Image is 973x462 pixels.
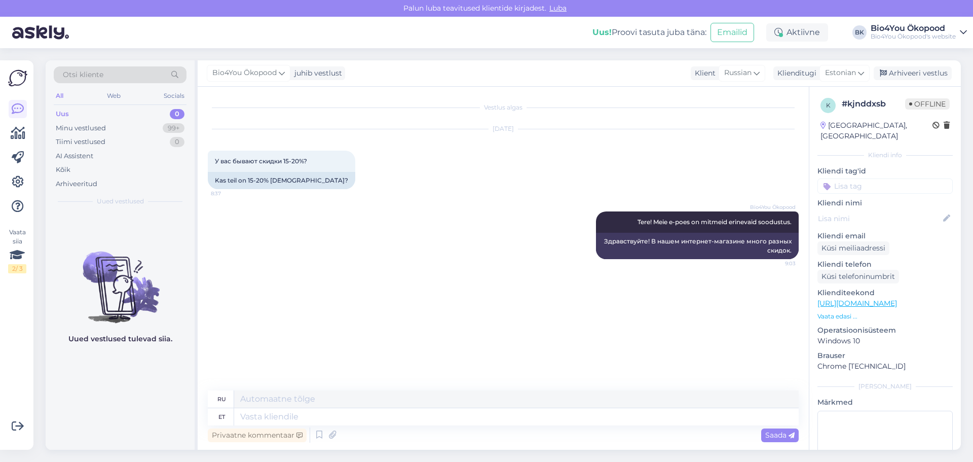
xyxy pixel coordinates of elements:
span: Tere! Meie e-poes on mitmeid erinevaid soodustus. [638,218,792,226]
div: 0 [170,137,184,147]
p: Kliendi nimi [817,198,953,208]
div: Tiimi vestlused [56,137,105,147]
div: Bio4You Ökopood's website [871,32,956,41]
div: Klient [691,68,716,79]
div: Klienditugi [773,68,816,79]
div: Kliendi info [817,151,953,160]
div: 0 [170,109,184,119]
div: Proovi tasuta juba täna: [592,26,706,39]
div: Web [105,89,123,102]
div: Kõik [56,165,70,175]
p: Operatsioonisüsteem [817,325,953,336]
span: Uued vestlused [97,197,144,206]
p: Klienditeekond [817,288,953,298]
div: Vestlus algas [208,103,799,112]
div: # kjnddxsb [842,98,905,110]
span: 9:03 [758,260,796,267]
div: Küsi telefoninumbrit [817,270,899,283]
span: Bio4You Ökopood [750,203,796,211]
span: Luba [546,4,570,13]
div: [DATE] [208,124,799,133]
img: No chats [46,233,195,325]
div: BK [852,25,867,40]
img: Askly Logo [8,68,27,88]
p: Uued vestlused tulevad siia. [68,334,172,344]
input: Lisa tag [817,179,953,194]
a: Bio4You ÖkopoodBio4You Ökopood's website [871,24,967,41]
div: Здравствуйте! В нашем интернет-магазине много разных скидок. [596,233,799,259]
div: Socials [162,89,186,102]
div: et [218,408,225,425]
div: Arhiveeri vestlus [874,66,952,80]
div: 99+ [163,123,184,133]
p: Kliendi email [817,231,953,241]
p: Kliendi telefon [817,259,953,270]
input: Lisa nimi [818,213,941,224]
span: Otsi kliente [63,69,103,80]
div: juhib vestlust [290,68,342,79]
div: Privaatne kommentaar [208,429,307,442]
span: Estonian [825,67,856,79]
p: Märkmed [817,397,953,408]
p: Brauser [817,350,953,361]
p: Windows 10 [817,336,953,346]
div: Aktiivne [766,23,828,42]
span: Saada [765,431,795,440]
button: Emailid [710,23,754,42]
div: Kas teil on 15-20% [DEMOGRAPHIC_DATA]? [208,172,355,189]
div: Uus [56,109,69,119]
div: All [54,89,65,102]
p: Chrome [TECHNICAL_ID] [817,361,953,372]
p: Kliendi tag'id [817,166,953,176]
div: [GEOGRAPHIC_DATA], [GEOGRAPHIC_DATA] [820,120,932,141]
div: Arhiveeritud [56,179,97,189]
div: AI Assistent [56,151,93,161]
b: Uus! [592,27,612,37]
div: Bio4You Ökopood [871,24,956,32]
a: [URL][DOMAIN_NAME] [817,299,897,308]
div: [PERSON_NAME] [817,382,953,391]
span: 8:37 [211,190,249,197]
div: Vaata siia [8,228,26,273]
span: k [826,101,831,109]
div: Küsi meiliaadressi [817,241,889,255]
div: ru [217,390,226,408]
span: У вас бывают скидки 15-20%? [215,157,307,165]
div: 2 / 3 [8,264,26,273]
div: Minu vestlused [56,123,106,133]
span: Offline [905,98,950,110]
span: Russian [724,67,752,79]
p: Vaata edasi ... [817,312,953,321]
span: Bio4You Ökopood [212,67,277,79]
